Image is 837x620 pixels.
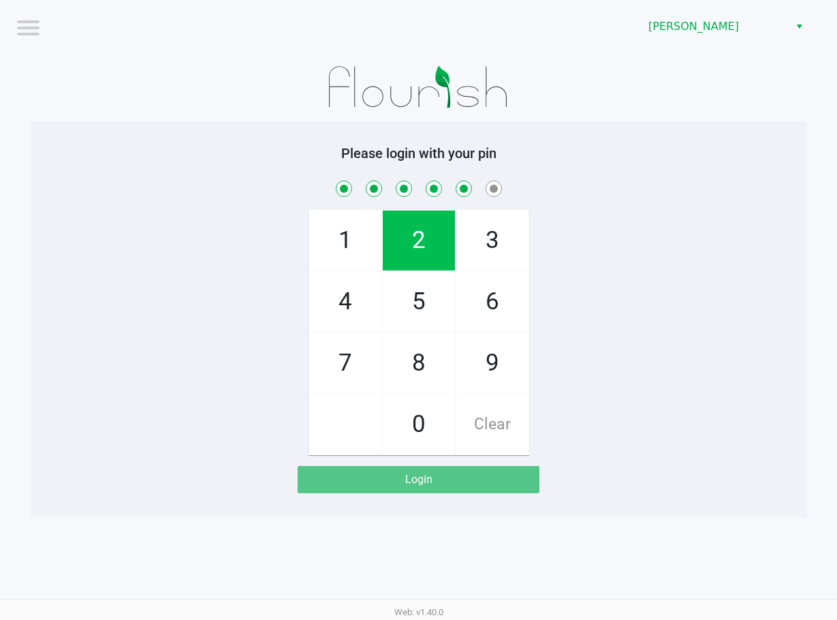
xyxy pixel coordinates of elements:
[309,272,381,332] span: 4
[41,145,797,161] h5: Please login with your pin
[394,607,443,617] span: Web: v1.40.0
[383,272,455,332] span: 5
[309,211,381,270] span: 1
[383,333,455,393] span: 8
[789,14,809,39] button: Select
[309,333,381,393] span: 7
[383,394,455,454] span: 0
[648,18,781,35] span: [PERSON_NAME]
[383,211,455,270] span: 2
[456,333,528,393] span: 9
[456,394,528,454] span: Clear
[456,272,528,332] span: 6
[456,211,528,270] span: 3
